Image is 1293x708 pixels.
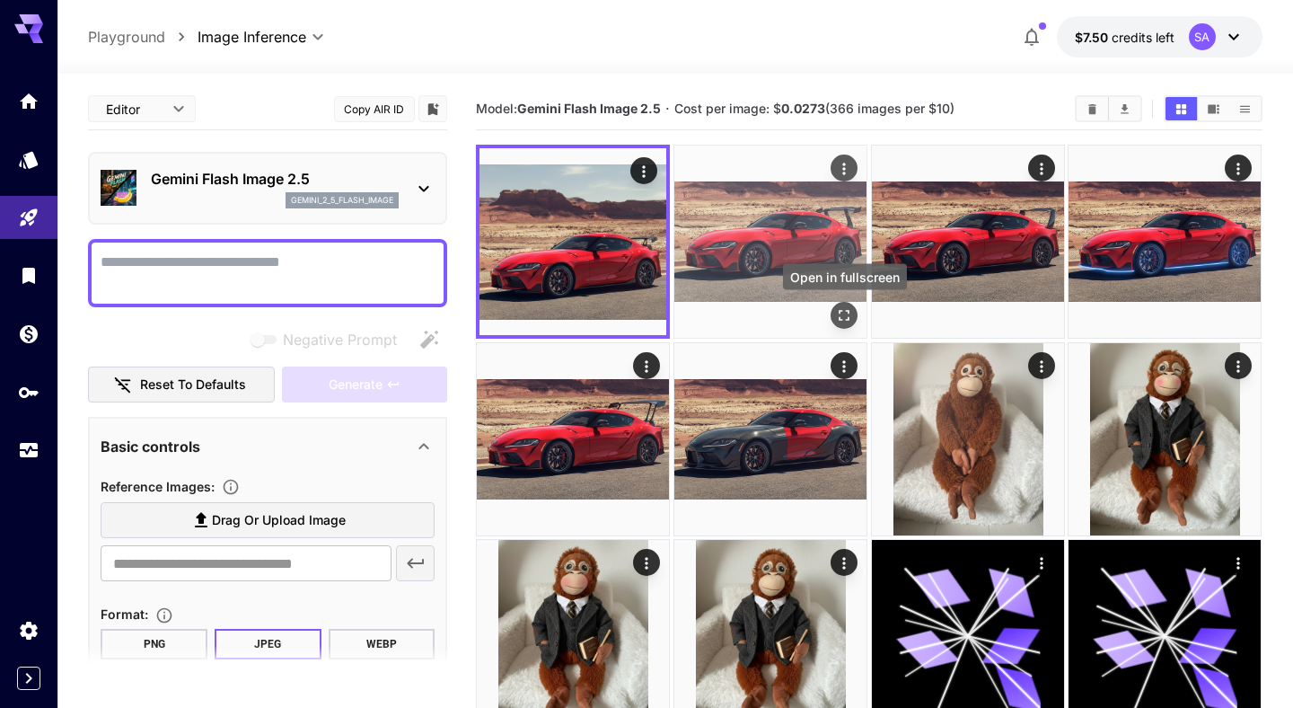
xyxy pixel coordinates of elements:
[1164,95,1262,122] div: Show images in grid viewShow images in video viewShow images in list view
[88,26,198,48] nav: breadcrumb
[101,606,148,622] span: Format :
[215,478,247,496] button: Upload a reference image to guide the result. This is needed for Image-to-Image or Inpainting. Su...
[212,509,346,532] span: Drag or upload image
[88,367,275,403] button: Reset to defaults
[634,549,661,576] div: Actions
[17,667,40,690] button: Expand sidebar
[148,606,180,624] button: Choose the file format for the output image.
[18,619,40,642] div: Settings
[1112,30,1174,45] span: credits left
[1226,155,1253,181] div: Actions
[101,161,435,216] div: Gemini Flash Image 2.5gemini_2_5_flash_image
[1057,16,1262,58] button: $7.49622SA
[101,436,200,457] p: Basic controls
[18,381,40,403] div: API Keys
[674,146,866,338] img: Z
[18,90,40,112] div: Home
[18,264,40,287] div: Library
[198,26,306,48] span: Image Inference
[101,502,435,539] label: Drag or upload image
[329,629,435,659] button: WEBP
[674,343,866,535] img: 9k=
[101,479,215,494] span: Reference Images :
[1075,28,1174,47] div: $7.49622
[831,302,858,329] div: Open in fullscreen
[247,328,411,350] span: Negative prompts are not compatible with the selected model.
[831,155,858,181] div: Actions
[1109,97,1140,120] button: Download All
[18,439,40,462] div: Usage
[1069,343,1261,535] img: 2Q==
[425,98,441,119] button: Add to library
[1198,97,1229,120] button: Show images in video view
[479,148,666,335] img: 9k=
[1077,97,1108,120] button: Clear Images
[1165,97,1197,120] button: Show images in grid view
[101,252,435,295] textarea: To enrich screen reader interactions, please activate Accessibility in Grammarly extension settings
[18,207,40,229] div: Playground
[781,101,825,116] b: 0.0273
[106,100,162,119] span: Editor
[1226,549,1253,576] div: Actions
[1229,97,1261,120] button: Show images in list view
[476,101,661,116] span: Model:
[18,148,40,171] div: Models
[517,101,661,116] b: Gemini Flash Image 2.5
[872,146,1064,338] img: Z
[674,101,954,116] span: Cost per image: $ (366 images per $10)
[634,352,661,379] div: Actions
[665,98,670,119] p: ·
[283,329,397,350] span: Negative Prompt
[831,352,858,379] div: Actions
[783,264,907,290] div: Open in fullscreen
[101,425,435,468] div: Basic controls
[831,549,858,576] div: Actions
[1028,155,1055,181] div: Actions
[1028,352,1055,379] div: Actions
[1075,95,1142,122] div: Clear ImagesDownload All
[215,629,321,659] button: JPEG
[1028,549,1055,576] div: Actions
[1189,23,1216,50] div: SA
[18,323,40,345] div: Wallet
[151,168,399,190] p: Gemini Flash Image 2.5
[291,194,393,207] p: gemini_2_5_flash_image
[334,96,415,122] button: Copy AIR ID
[1069,146,1261,338] img: 9k=
[631,157,658,184] div: Actions
[101,629,207,659] button: PNG
[477,343,669,535] img: 9k=
[88,26,165,48] a: Playground
[872,343,1064,535] img: 2Q==
[1075,30,1112,45] span: $7.50
[1226,352,1253,379] div: Actions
